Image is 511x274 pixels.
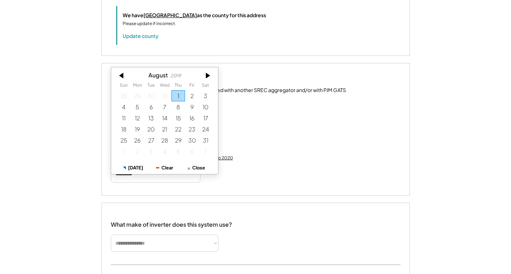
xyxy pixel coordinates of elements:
[117,101,131,112] div: 8/04/2019
[185,112,199,124] div: 8/16/2019
[171,101,185,112] div: 8/08/2019
[144,112,158,124] div: 8/13/2019
[131,101,144,112] div: 8/05/2019
[185,83,199,90] th: Friday
[199,101,212,112] div: 8/10/2019
[158,135,171,146] div: 8/28/2019
[144,124,158,135] div: 8/20/2019
[123,32,158,39] button: Update county
[158,90,171,101] div: 7/31/2019
[171,83,185,90] th: Thursday
[149,162,180,174] button: Clear
[158,146,171,157] div: 9/04/2019
[131,90,144,101] div: 7/29/2019
[185,90,199,101] div: 8/02/2019
[158,112,171,124] div: 8/14/2019
[185,124,199,135] div: 8/23/2019
[117,124,131,135] div: 8/18/2019
[144,101,158,112] div: 8/06/2019
[131,146,144,157] div: 9/02/2019
[185,135,199,146] div: 8/30/2019
[158,83,171,90] th: Wednesday
[123,11,266,19] div: We have as the county for this address
[199,124,212,135] div: 8/24/2019
[144,90,158,101] div: 7/30/2019
[131,83,144,90] th: Monday
[123,87,346,94] div: This system has been previously registered with another SREC aggregator and/or with PJM GATS
[199,146,212,157] div: 9/07/2019
[148,72,167,78] div: August
[117,90,131,101] div: 7/28/2019
[117,83,131,90] th: Sunday
[180,162,212,174] button: Close
[117,112,131,124] div: 8/11/2019
[143,12,197,18] u: [GEOGRAPHIC_DATA]
[123,20,176,27] div: Please update if incorrect.
[171,146,185,157] div: 9/05/2019
[117,135,131,146] div: 8/25/2019
[111,214,232,230] div: What make of inverter does this system use?
[117,162,149,174] button: [DATE]
[171,112,185,124] div: 8/15/2019
[199,135,212,146] div: 8/31/2019
[199,83,212,90] th: Saturday
[170,73,181,78] div: 2019
[171,90,185,101] div: 8/01/2019
[117,146,131,157] div: 9/01/2019
[131,112,144,124] div: 8/12/2019
[185,101,199,112] div: 8/09/2019
[199,90,212,101] div: 8/03/2019
[158,124,171,135] div: 8/21/2019
[204,155,233,161] div: Jump to 2020
[185,146,199,157] div: 9/06/2019
[131,135,144,146] div: 8/26/2019
[144,146,158,157] div: 9/03/2019
[144,83,158,90] th: Tuesday
[199,112,212,124] div: 8/17/2019
[171,135,185,146] div: 8/29/2019
[144,135,158,146] div: 8/27/2019
[158,101,171,112] div: 8/07/2019
[131,124,144,135] div: 8/19/2019
[171,124,185,135] div: 8/22/2019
